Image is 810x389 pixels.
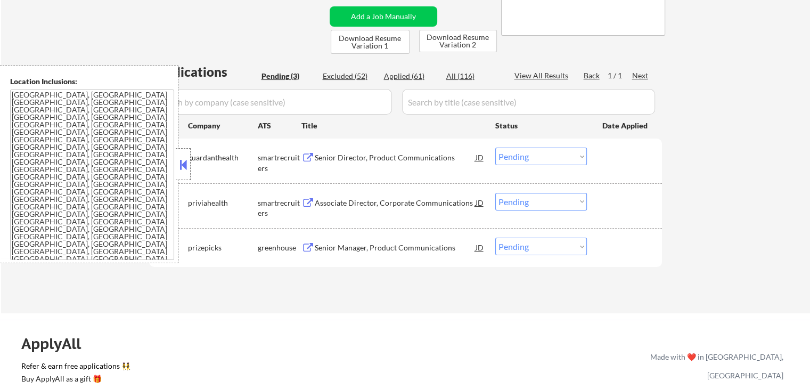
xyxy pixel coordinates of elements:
div: All (116) [446,71,500,82]
div: JD [474,238,485,257]
div: Company [188,120,258,131]
input: Search by company (case sensitive) [152,89,392,115]
button: Download Resume Variation 1 [331,30,410,54]
div: priviahealth [188,198,258,208]
div: ATS [258,120,301,131]
div: Associate Director, Corporate Communications [315,198,476,208]
div: greenhouse [258,242,301,253]
div: Senior Manager, Product Communications [315,242,476,253]
button: Add a Job Manually [330,6,437,27]
div: Back [584,70,601,81]
div: smartrecruiters [258,198,301,218]
div: JD [474,193,485,212]
div: Applications [152,66,258,78]
div: Applied (61) [384,71,437,82]
a: Buy ApplyAll as a gift 🎁 [21,374,128,387]
div: Title [301,120,485,131]
div: Next [632,70,649,81]
a: Refer & earn free applications 👯‍♀️ [21,362,428,374]
div: Senior Director, Product Communications [315,152,476,163]
div: ApplyAll [21,335,93,353]
div: JD [474,148,485,167]
div: View All Results [514,70,571,81]
div: Location Inclusions: [10,76,174,87]
div: Date Applied [602,120,649,131]
button: Download Resume Variation 2 [419,30,497,52]
div: Buy ApplyAll as a gift 🎁 [21,375,128,383]
div: Status [495,116,587,135]
div: guardanthealth [188,152,258,163]
div: Pending (3) [261,71,315,82]
div: smartrecruiters [258,152,301,173]
div: Made with ❤️ in [GEOGRAPHIC_DATA], [GEOGRAPHIC_DATA] [646,347,783,385]
input: Search by title (case sensitive) [402,89,655,115]
div: 1 / 1 [608,70,632,81]
div: prizepicks [188,242,258,253]
div: Excluded (52) [323,71,376,82]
